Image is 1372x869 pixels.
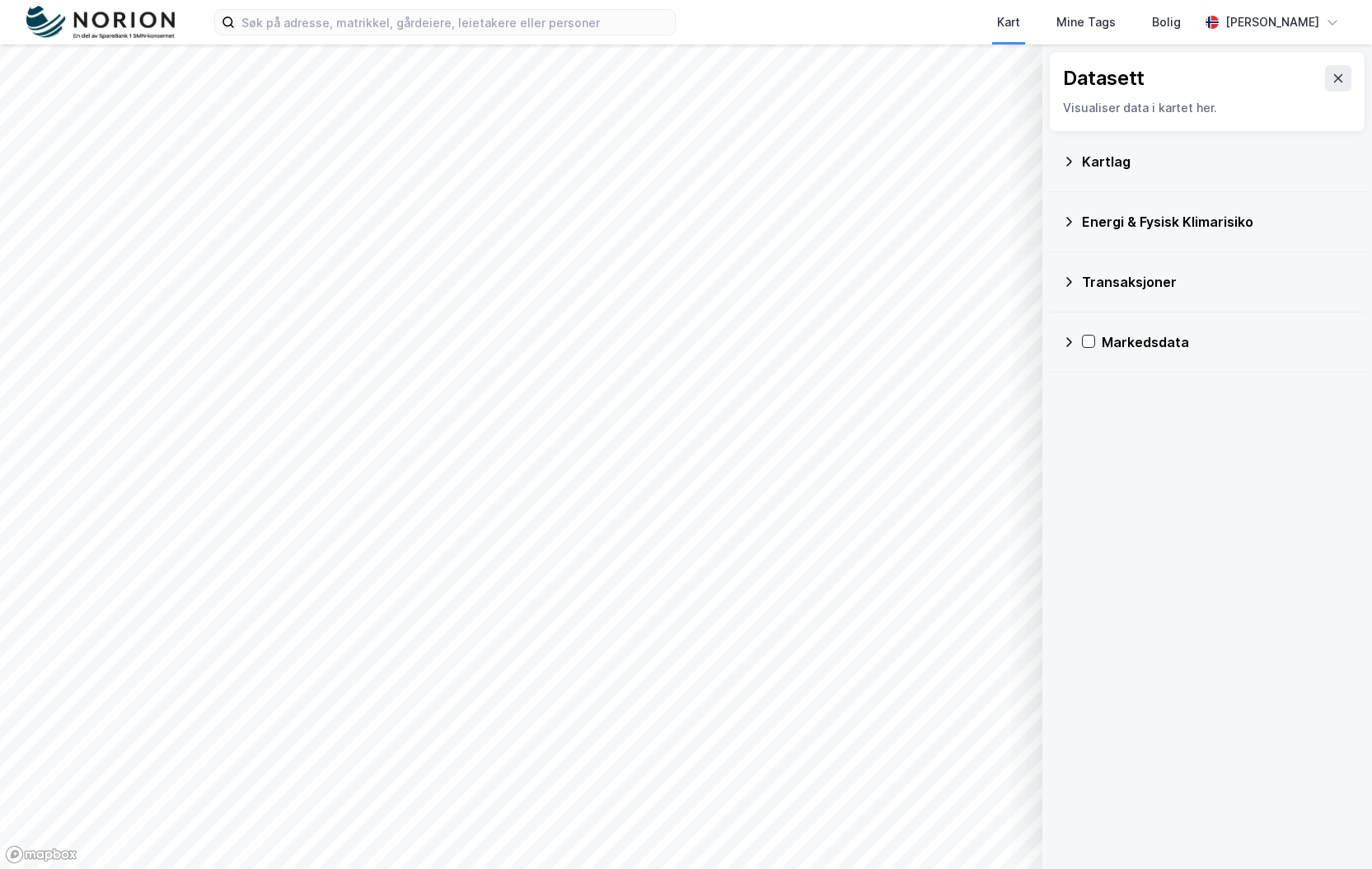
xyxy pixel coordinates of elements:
div: [PERSON_NAME] [1225,12,1319,32]
div: Transaksjoner [1082,272,1352,292]
img: norion-logo.80e7a08dc31c2e691866.png [26,6,175,40]
input: Søk på adresse, matrikkel, gårdeiere, leietakere eller personer [235,10,675,35]
div: Energi & Fysisk Klimarisiko [1082,212,1352,232]
div: Markedsdata [1102,332,1352,352]
div: Kart [997,12,1020,32]
div: Visualiser data i kartet her. [1063,98,1351,118]
div: Kontrollprogram for chat [1290,790,1372,869]
div: Mine Tags [1056,12,1116,32]
div: Datasett [1063,65,1145,92]
a: Mapbox homepage [5,845,77,864]
div: Bolig [1152,12,1181,32]
div: Kartlag [1082,152,1352,171]
iframe: Chat Widget [1290,790,1372,869]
